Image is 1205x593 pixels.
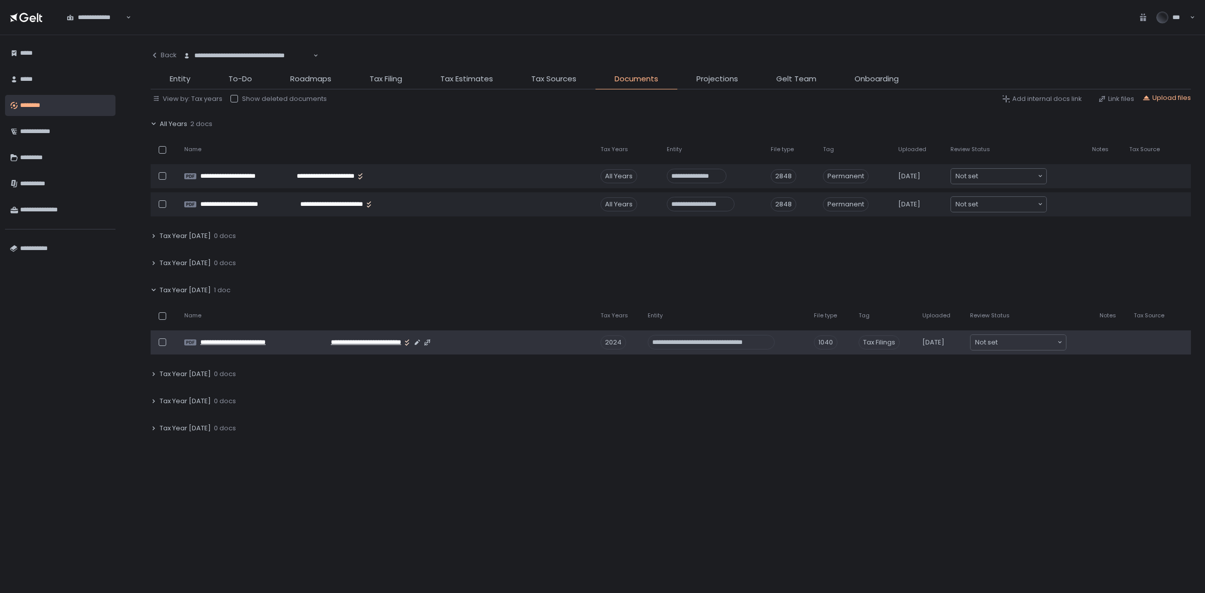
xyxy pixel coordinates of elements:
span: All Years [160,120,187,129]
span: Review Status [970,312,1010,319]
button: Back [151,45,177,65]
span: 0 docs [214,370,236,379]
div: Search for option [971,335,1066,350]
div: Search for option [60,7,131,28]
span: 2 docs [190,120,212,129]
span: Entity [667,146,682,153]
div: 2848 [771,169,796,183]
span: Onboarding [855,73,899,85]
div: Search for option [951,197,1046,212]
span: Tax Estimates [440,73,493,85]
span: Notes [1100,312,1116,319]
span: Tax Year [DATE] [160,231,211,241]
span: [DATE] [898,172,920,181]
span: Entity [170,73,190,85]
span: Tax Years [600,146,628,153]
span: Tax Source [1129,146,1160,153]
div: Back [151,51,177,60]
button: Upload files [1142,93,1191,102]
span: Notes [1092,146,1109,153]
span: Uploaded [898,146,926,153]
span: Name [184,146,201,153]
span: Tag [859,312,870,319]
span: Uploaded [922,312,950,319]
div: All Years [600,197,637,211]
input: Search for option [124,13,125,23]
button: Add internal docs link [1002,94,1082,103]
span: Not set [955,199,978,209]
span: Name [184,312,201,319]
span: To-Do [228,73,252,85]
span: Tax Year [DATE] [160,259,211,268]
span: Roadmaps [290,73,331,85]
span: 0 docs [214,259,236,268]
span: [DATE] [898,200,920,209]
div: Search for option [177,45,318,66]
input: Search for option [978,199,1037,209]
input: Search for option [998,337,1056,347]
span: Gelt Team [776,73,816,85]
span: Tax Year [DATE] [160,370,211,379]
span: Tag [823,146,834,153]
span: 0 docs [214,397,236,406]
span: Permanent [823,169,869,183]
span: Tax Year [DATE] [160,424,211,433]
div: All Years [600,169,637,183]
button: View by: Tax years [153,94,222,103]
div: 1040 [814,335,837,349]
span: 0 docs [214,424,236,433]
span: 1 doc [214,286,230,295]
span: Not set [955,171,978,181]
button: Link files [1098,94,1134,103]
span: Review Status [950,146,990,153]
span: File type [814,312,837,319]
span: Tax Year [DATE] [160,397,211,406]
span: Projections [696,73,738,85]
span: Not set [975,337,998,347]
span: Documents [615,73,658,85]
span: Permanent [823,197,869,211]
span: File type [771,146,794,153]
span: Tax Filing [370,73,402,85]
div: 2024 [600,335,626,349]
div: 2848 [771,197,796,211]
span: Tax Years [600,312,628,319]
span: Tax Year [DATE] [160,286,211,295]
span: Tax Source [1134,312,1164,319]
input: Search for option [978,171,1037,181]
span: Tax Sources [531,73,576,85]
div: Search for option [951,169,1046,184]
span: Tax Filings [859,335,900,349]
span: Entity [648,312,663,319]
span: 0 docs [214,231,236,241]
span: [DATE] [922,338,944,347]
